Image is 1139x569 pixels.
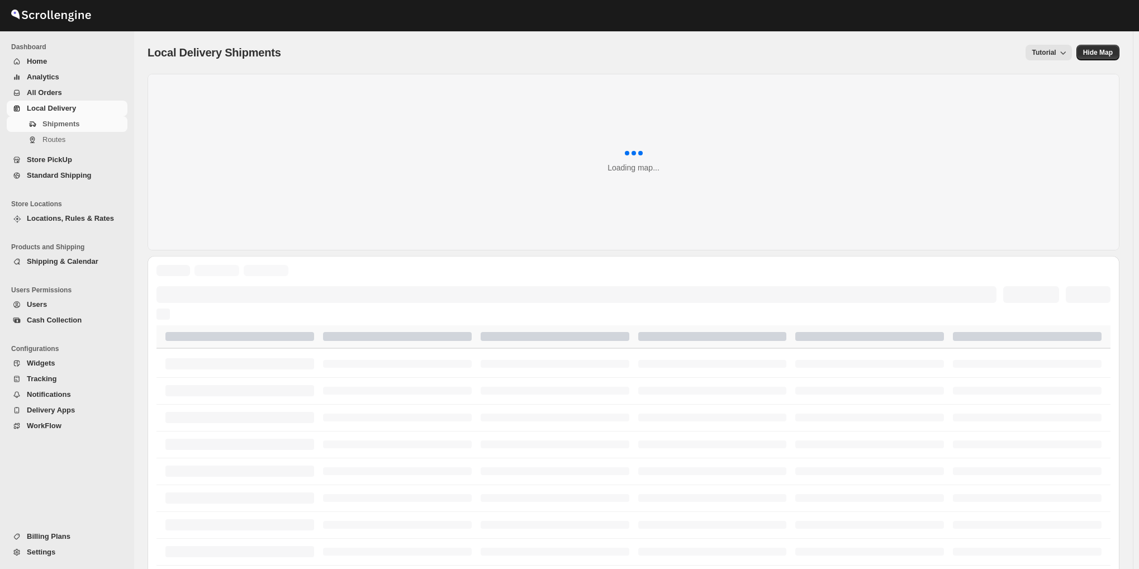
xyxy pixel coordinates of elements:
span: Billing Plans [27,532,70,540]
button: Settings [7,544,127,560]
span: Cash Collection [27,316,82,324]
button: Routes [7,132,127,148]
span: Tutorial [1032,49,1056,56]
span: WorkFlow [27,421,61,430]
span: Local Delivery Shipments [148,46,281,59]
span: Home [27,57,47,65]
button: Billing Plans [7,529,127,544]
span: Users [27,300,47,309]
button: Shipping & Calendar [7,254,127,269]
span: Dashboard [11,42,129,51]
div: Loading map... [608,162,659,173]
button: Delivery Apps [7,402,127,418]
button: Cash Collection [7,312,127,328]
span: Hide Map [1083,48,1113,57]
button: Home [7,54,127,69]
span: Settings [27,548,55,556]
span: Tracking [27,374,56,383]
span: Shipments [42,120,79,128]
button: Notifications [7,387,127,402]
button: Tracking [7,371,127,387]
button: Tutorial [1026,45,1072,60]
span: Store Locations [11,200,129,208]
span: Notifications [27,390,71,399]
span: Analytics [27,73,59,81]
span: Locations, Rules & Rates [27,214,114,222]
span: Shipping & Calendar [27,257,98,265]
span: Widgets [27,359,55,367]
button: Locations, Rules & Rates [7,211,127,226]
button: Shipments [7,116,127,132]
span: Standard Shipping [27,171,92,179]
span: All Orders [27,88,62,97]
span: Local Delivery [27,104,76,112]
span: Routes [42,135,65,144]
span: Configurations [11,344,129,353]
button: Widgets [7,355,127,371]
button: All Orders [7,85,127,101]
span: Delivery Apps [27,406,75,414]
button: WorkFlow [7,418,127,434]
span: Products and Shipping [11,243,129,252]
button: Users [7,297,127,312]
button: Map action label [1076,45,1119,60]
span: Users Permissions [11,286,129,295]
span: Store PickUp [27,155,72,164]
button: Analytics [7,69,127,85]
